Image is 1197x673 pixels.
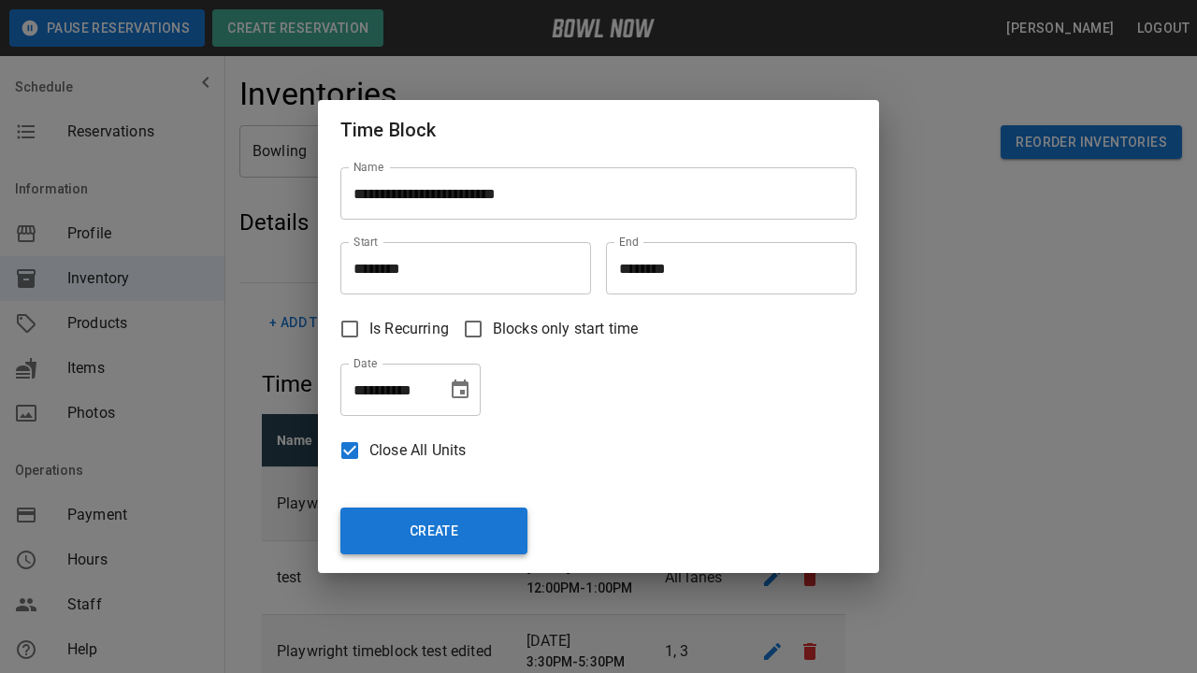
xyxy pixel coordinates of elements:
[369,318,449,340] span: Is Recurring
[340,508,527,554] button: Create
[340,242,578,294] input: Choose time, selected time is 1:30 PM
[318,100,879,160] h2: Time Block
[441,371,479,408] button: Choose date, selected date is May 30, 2024
[606,242,844,294] input: Choose time, selected time is 3:30 PM
[619,234,639,250] label: End
[493,318,638,340] span: Blocks only start time
[369,439,466,462] span: Close All Units
[353,234,378,250] label: Start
